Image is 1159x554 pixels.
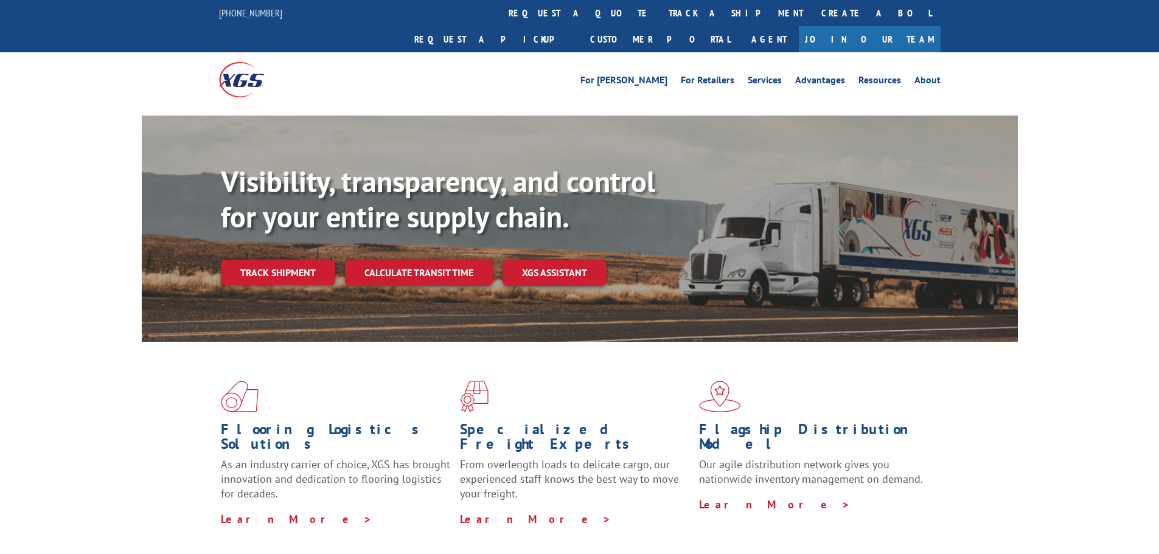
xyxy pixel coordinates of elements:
a: About [914,75,941,89]
a: Learn More > [460,512,611,526]
a: Join Our Team [799,26,941,52]
a: Resources [858,75,901,89]
a: Agent [739,26,799,52]
p: From overlength loads to delicate cargo, our experienced staff knows the best way to move your fr... [460,457,690,511]
span: As an industry carrier of choice, XGS has brought innovation and dedication to flooring logistics... [221,457,450,500]
span: Our agile distribution network gives you nationwide inventory management on demand. [699,457,923,486]
a: For [PERSON_NAME] [580,75,667,89]
a: Track shipment [221,260,335,285]
img: xgs-icon-focused-on-flooring-red [460,381,489,412]
a: Calculate transit time [345,260,493,286]
h1: Flooring Logistics Solutions [221,422,451,457]
h1: Specialized Freight Experts [460,422,690,457]
a: XGS ASSISTANT [503,260,607,286]
a: Request a pickup [405,26,581,52]
a: [PHONE_NUMBER] [219,7,282,19]
a: Learn More > [699,497,851,511]
a: Learn More > [221,512,372,526]
h1: Flagship Distribution Model [699,422,929,457]
b: Visibility, transparency, and control for your entire supply chain. [221,162,655,235]
img: xgs-icon-total-supply-chain-intelligence-red [221,381,259,412]
a: Advantages [795,75,845,89]
img: xgs-icon-flagship-distribution-model-red [699,381,741,412]
a: Services [748,75,782,89]
a: Customer Portal [581,26,739,52]
a: For Retailers [681,75,734,89]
